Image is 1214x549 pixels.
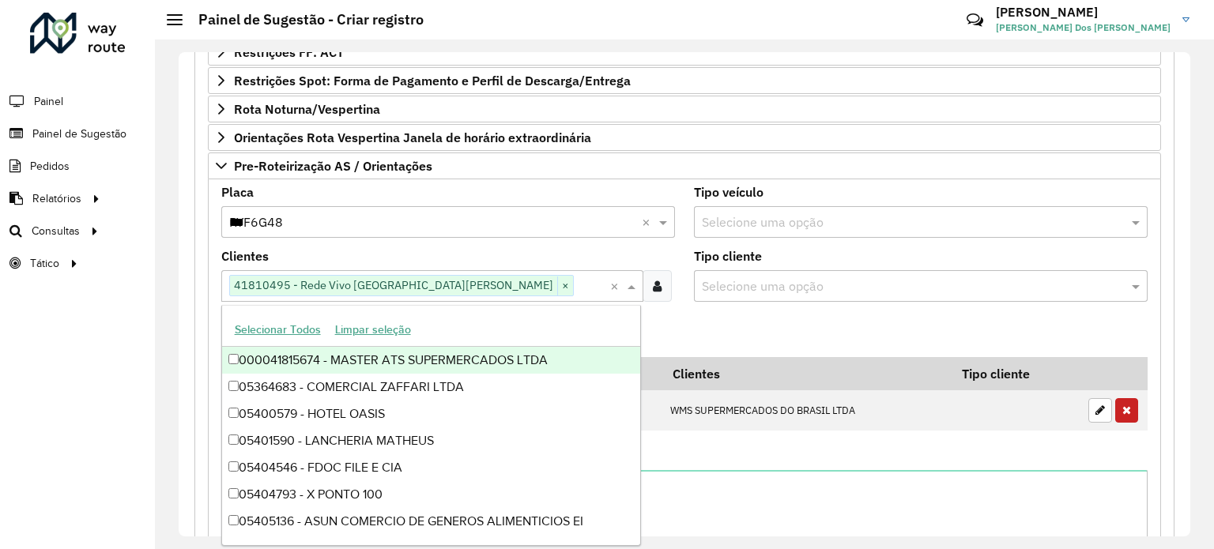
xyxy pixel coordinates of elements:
[642,212,655,231] span: Clear all
[230,276,557,295] span: 41810495 - Rede Vivo [GEOGRAPHIC_DATA][PERSON_NAME]
[662,357,952,390] th: Clientes
[662,390,952,431] td: WMS SUPERMERCADOS DO BRASIL LTDA
[208,152,1161,179] a: Pre-Roteirização AS / Orientações
[221,305,642,546] ng-dropdown-panel: Options list
[222,427,641,454] div: 05401590 - LANCHERIA MATHEUS
[32,223,80,239] span: Consultas
[208,124,1161,151] a: Orientações Rota Vespertina Janela de horário extraordinária
[221,182,254,201] label: Placa
[208,39,1161,66] a: Restrições FF: ACT
[234,131,591,144] span: Orientações Rota Vespertina Janela de horário extraordinária
[32,126,126,142] span: Painel de Sugestão
[694,182,763,201] label: Tipo veículo
[234,103,380,115] span: Rota Noturna/Vespertina
[222,454,641,481] div: 05404546 - FDOC FILE E CIA
[208,67,1161,94] a: Restrições Spot: Forma de Pagamento e Perfil de Descarga/Entrega
[222,508,641,535] div: 05405136 - ASUN COMERCIO DE GENEROS ALIMENTICIOS EI
[328,318,418,342] button: Limpar seleção
[183,11,424,28] h2: Painel de Sugestão - Criar registro
[234,46,344,58] span: Restrições FF: ACT
[34,93,63,110] span: Painel
[996,21,1171,35] span: [PERSON_NAME] Dos [PERSON_NAME]
[222,374,641,400] div: 05364683 - COMERCIAL ZAFFARI LTDA
[610,276,624,295] span: Clear all
[30,158,70,175] span: Pedidos
[958,3,992,37] a: Contato Rápido
[222,400,641,427] div: 05400579 - HOTEL OASIS
[228,318,328,342] button: Selecionar Todos
[952,357,1080,390] th: Tipo cliente
[221,246,269,265] label: Clientes
[557,276,573,295] span: ×
[30,255,59,272] span: Tático
[222,481,641,508] div: 05404793 - X PONTO 100
[694,246,762,265] label: Tipo cliente
[32,190,81,207] span: Relatórios
[234,74,631,87] span: Restrições Spot: Forma de Pagamento e Perfil de Descarga/Entrega
[234,160,432,172] span: Pre-Roteirização AS / Orientações
[222,347,641,374] div: 000041815674 - MASTER ATS SUPERMERCADOS LTDA
[996,5,1171,20] h3: [PERSON_NAME]
[208,96,1161,122] a: Rota Noturna/Vespertina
